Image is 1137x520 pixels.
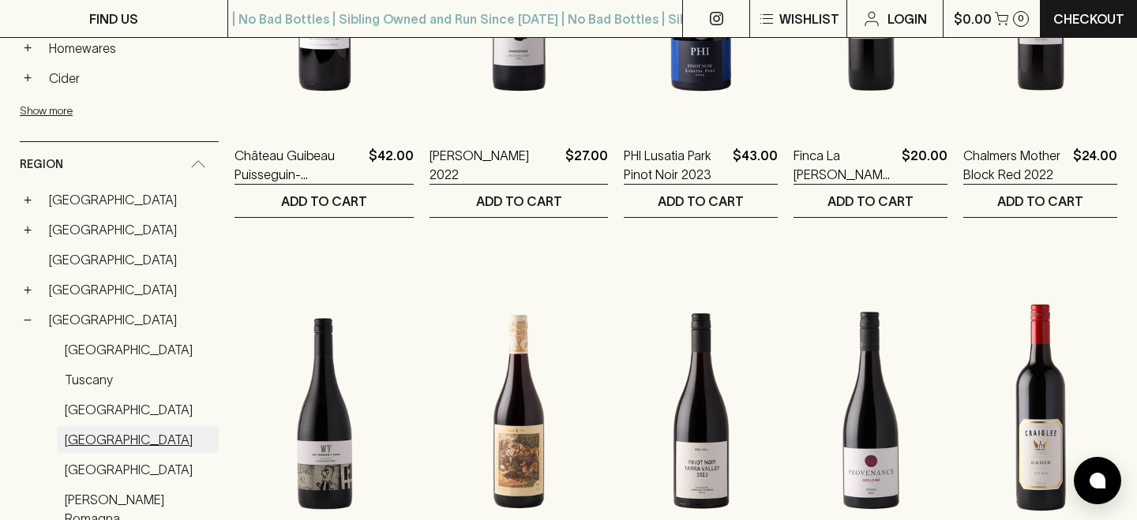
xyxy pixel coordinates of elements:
[42,65,219,92] a: Cider
[902,146,947,184] p: $20.00
[369,146,414,184] p: $42.00
[624,185,778,217] button: ADD TO CART
[89,9,138,28] p: FIND US
[963,146,1067,184] a: Chalmers Mother Block Red 2022
[58,366,219,393] a: Tuscany
[20,282,36,297] button: +
[20,222,36,238] button: +
[658,192,744,211] p: ADD TO CART
[1053,9,1124,28] p: Checkout
[1018,14,1024,23] p: 0
[1090,473,1105,488] img: bubble-icon
[42,216,219,243] a: [GEOGRAPHIC_DATA]
[42,186,219,213] a: [GEOGRAPHIC_DATA]
[565,146,608,184] p: $27.00
[954,9,992,28] p: $0.00
[235,185,414,217] button: ADD TO CART
[281,192,367,211] p: ADD TO CART
[20,155,63,174] span: Region
[476,192,562,211] p: ADD TO CART
[58,336,219,363] a: [GEOGRAPHIC_DATA]
[1073,146,1117,184] p: $24.00
[20,142,219,187] div: Region
[963,185,1117,217] button: ADD TO CART
[430,185,608,217] button: ADD TO CART
[20,40,36,56] button: +
[42,246,219,273] a: [GEOGRAPHIC_DATA]
[779,9,839,28] p: Wishlist
[42,276,219,303] a: [GEOGRAPHIC_DATA]
[733,146,778,184] p: $43.00
[430,146,559,184] a: [PERSON_NAME] 2022
[235,146,362,184] a: Château Guibeau Puisseguin-[GEOGRAPHIC_DATA] [GEOGRAPHIC_DATA] 2020
[794,146,895,184] a: Finca La [PERSON_NAME] 2021
[887,9,927,28] p: Login
[20,95,227,127] button: Show more
[20,312,36,327] button: −
[827,192,914,211] p: ADD TO CART
[42,35,219,62] a: Homewares
[20,70,36,86] button: +
[58,456,219,483] a: [GEOGRAPHIC_DATA]
[794,185,947,217] button: ADD TO CART
[42,306,219,333] a: [GEOGRAPHIC_DATA]
[997,192,1083,211] p: ADD TO CART
[20,192,36,208] button: +
[58,396,219,423] a: [GEOGRAPHIC_DATA]
[58,426,219,453] a: [GEOGRAPHIC_DATA]
[624,146,726,184] a: PHI Lusatia Park Pinot Noir 2023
